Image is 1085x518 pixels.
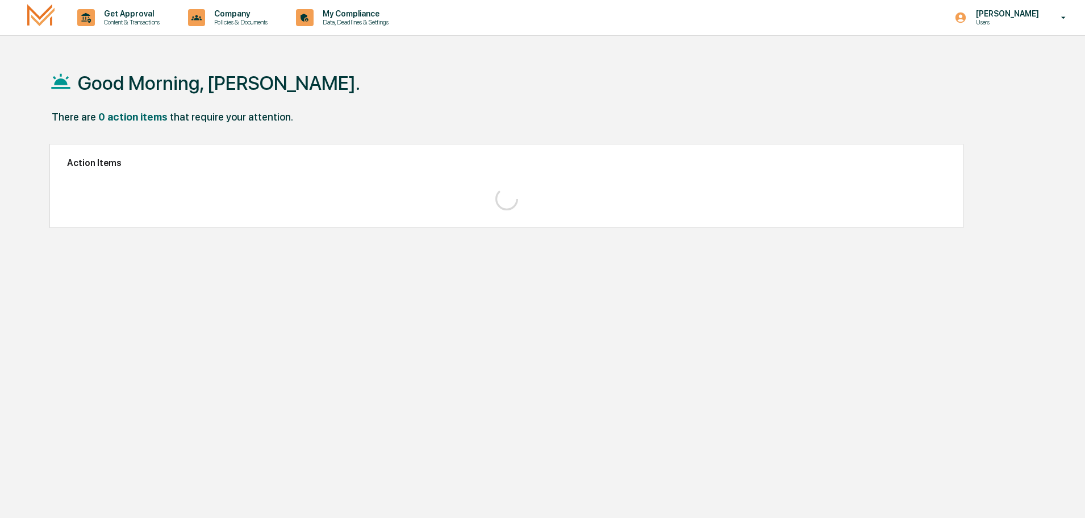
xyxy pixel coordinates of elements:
[98,111,168,123] div: 0 action items
[78,72,360,94] h1: Good Morning, [PERSON_NAME].
[314,18,394,26] p: Data, Deadlines & Settings
[95,9,165,18] p: Get Approval
[205,18,273,26] p: Policies & Documents
[967,9,1045,18] p: [PERSON_NAME]
[52,111,96,123] div: There are
[95,18,165,26] p: Content & Transactions
[205,9,273,18] p: Company
[27,4,55,31] img: logo
[67,158,946,168] h2: Action Items
[967,18,1045,26] p: Users
[170,111,293,123] div: that require your attention.
[314,9,394,18] p: My Compliance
